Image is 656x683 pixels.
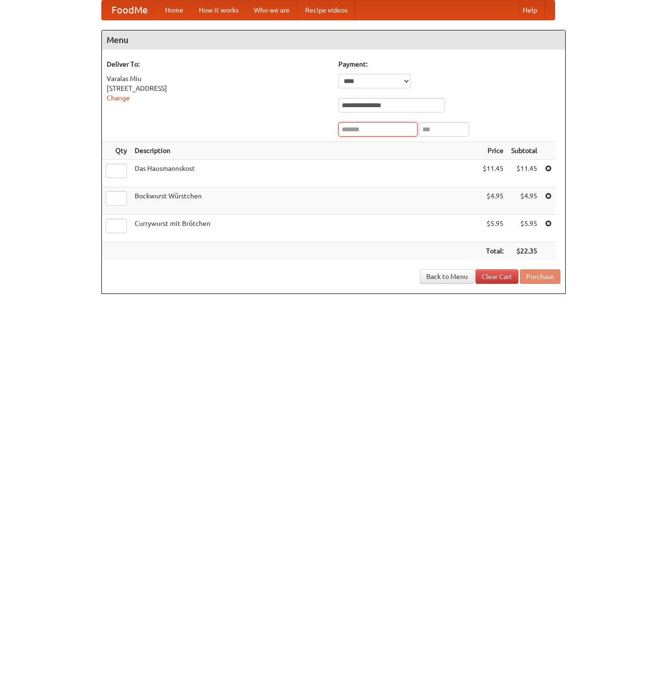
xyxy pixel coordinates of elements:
[475,269,518,284] a: Clear Cart
[102,142,131,160] th: Qty
[479,160,507,187] td: $11.45
[420,269,474,284] a: Back to Menu
[515,0,545,20] a: Help
[131,187,479,215] td: Bockwurst Würstchen
[157,0,191,20] a: Home
[520,269,560,284] button: Purchase
[338,59,560,69] h5: Payment:
[479,215,507,242] td: $5.95
[479,142,507,160] th: Price
[107,94,130,102] a: Change
[246,0,297,20] a: Who we are
[107,59,329,69] h5: Deliver To:
[102,30,565,50] h4: Menu
[507,142,541,160] th: Subtotal
[131,160,479,187] td: Das Hausmannskost
[507,215,541,242] td: $5.95
[131,142,479,160] th: Description
[479,187,507,215] td: $4.95
[102,0,157,20] a: FoodMe
[507,242,541,260] th: $22.35
[191,0,246,20] a: How it works
[107,74,329,84] div: Varalas Miu
[107,84,329,93] div: [STREET_ADDRESS]
[479,242,507,260] th: Total:
[297,0,355,20] a: Recipe videos
[131,215,479,242] td: Currywurst mit Brötchen
[507,160,541,187] td: $11.45
[507,187,541,215] td: $4.95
